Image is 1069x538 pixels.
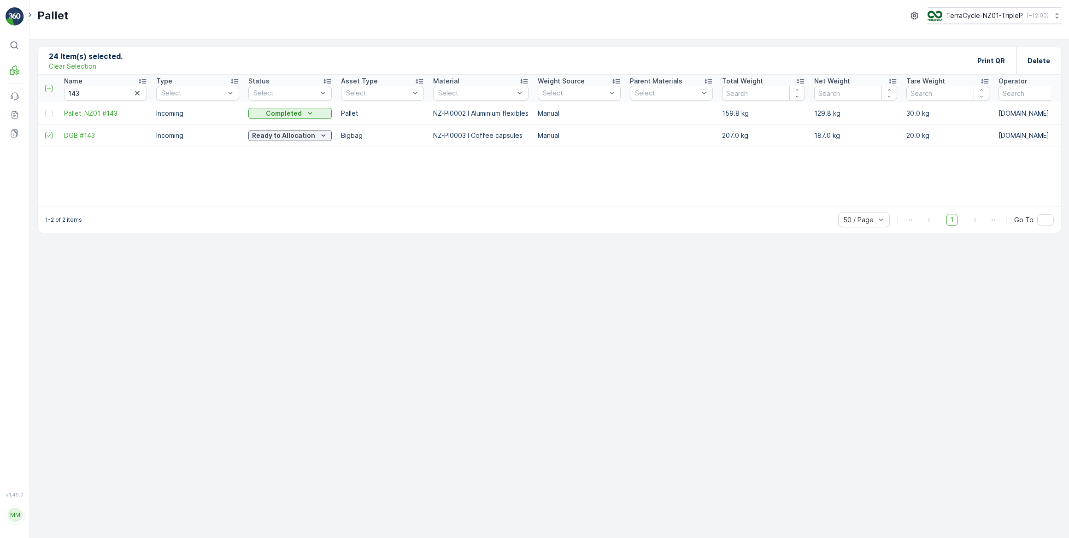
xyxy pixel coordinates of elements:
span: Go To [1014,215,1034,225]
a: Pallet_NZ01 #143 [64,109,147,118]
div: Toggle Row Selected [45,110,53,117]
p: TerraCycle-NZ01-TripleP [946,11,1023,20]
p: Total Weight [722,77,763,86]
td: NZ-PI0003 I Coffee capsules [429,124,533,147]
td: Incoming [152,124,244,147]
p: Select [635,89,699,98]
input: Search [814,86,897,101]
p: Parent Materials [630,77,682,86]
td: 129.8 kg [810,102,902,124]
input: Search [906,86,989,101]
p: Print QR [977,56,1005,65]
p: Operator [999,77,1027,86]
p: Clear Selection [49,62,96,71]
div: Toggle Row Selected [45,132,53,139]
p: Pallet [37,8,69,23]
p: Net Weight [814,77,850,86]
p: Weight Source [538,77,585,86]
p: Ready to Allocation [252,131,315,140]
p: Select [161,89,225,98]
p: Select [438,89,514,98]
input: Search [722,86,805,101]
p: 24 Item(s) selected. [49,51,123,62]
p: Material [433,77,459,86]
p: Name [64,77,82,86]
img: logo [6,7,24,26]
p: ( +12:00 ) [1027,12,1049,19]
input: Search [64,86,147,101]
button: TerraCycle-NZ01-TripleP(+12:00) [928,7,1062,24]
td: 187.0 kg [810,124,902,147]
p: Tare Weight [906,77,945,86]
span: v 1.49.0 [6,492,24,497]
p: Delete [1028,56,1050,65]
p: Status [248,77,270,86]
td: 30.0 kg [902,102,994,124]
p: Completed [266,109,302,118]
td: NZ-PI0002 I Aluminium flexibles [429,102,533,124]
button: MM [6,499,24,531]
td: Manual [533,102,625,124]
td: 20.0 kg [902,124,994,147]
td: 207.0 kg [717,124,810,147]
button: Completed [248,108,332,119]
p: Select [253,89,317,98]
td: Bigbag [336,124,429,147]
a: DGB #143 [64,131,147,140]
td: Manual [533,124,625,147]
td: Incoming [152,102,244,124]
td: Pallet [336,102,429,124]
p: Type [156,77,172,86]
img: TC_7kpGtVS.png [928,11,942,21]
p: 1-2 of 2 items [45,216,82,224]
p: Select [346,89,410,98]
p: Select [543,89,606,98]
td: 159.8 kg [717,102,810,124]
div: MM [8,508,23,522]
p: Asset Type [341,77,378,86]
button: Ready to Allocation [248,130,332,141]
span: 1 [946,214,957,226]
